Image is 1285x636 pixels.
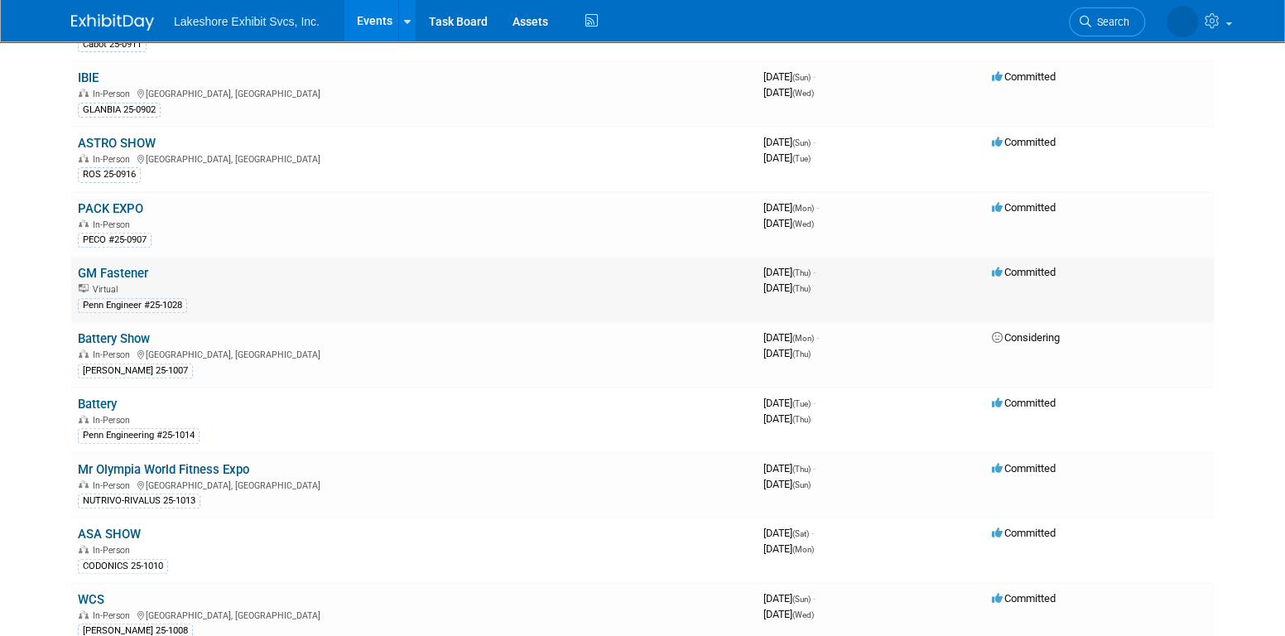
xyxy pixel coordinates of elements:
[992,201,1056,214] span: Committed
[93,610,135,621] span: In-Person
[792,349,811,359] span: (Thu)
[992,136,1056,148] span: Committed
[1091,16,1129,28] span: Search
[78,527,141,542] a: ASA SHOW
[792,595,811,604] span: (Sun)
[763,152,811,164] span: [DATE]
[763,136,816,148] span: [DATE]
[1167,6,1198,37] img: MICHELLE MOYA
[78,103,161,118] div: GLANBIA 25-0902
[816,201,819,214] span: -
[78,331,150,346] a: Battery Show
[78,428,200,443] div: Penn Engineering #25-1014
[992,397,1056,409] span: Committed
[992,462,1056,475] span: Committed
[992,592,1056,605] span: Committed
[79,349,89,358] img: In-Person Event
[71,14,154,31] img: ExhibitDay
[992,527,1056,539] span: Committed
[93,154,135,165] span: In-Person
[763,527,814,539] span: [DATE]
[78,152,750,165] div: [GEOGRAPHIC_DATA], [GEOGRAPHIC_DATA]
[78,167,141,182] div: ROS 25-0916
[792,73,811,82] span: (Sun)
[78,478,750,491] div: [GEOGRAPHIC_DATA], [GEOGRAPHIC_DATA]
[79,219,89,228] img: In-Person Event
[79,154,89,162] img: In-Person Event
[78,559,168,574] div: CODONICS 25-1010
[174,15,320,28] span: Lakeshore Exhibit Svcs, Inc.
[792,204,814,213] span: (Mon)
[78,397,117,412] a: Battery
[78,462,249,477] a: Mr Olympia World Fitness Expo
[763,462,816,475] span: [DATE]
[78,608,750,621] div: [GEOGRAPHIC_DATA], [GEOGRAPHIC_DATA]
[992,331,1060,344] span: Considering
[79,284,89,292] img: Virtual Event
[763,86,814,99] span: [DATE]
[763,70,816,83] span: [DATE]
[79,415,89,423] img: In-Person Event
[763,478,811,490] span: [DATE]
[792,334,814,343] span: (Mon)
[78,86,750,99] div: [GEOGRAPHIC_DATA], [GEOGRAPHIC_DATA]
[93,415,135,426] span: In-Person
[792,154,811,163] span: (Tue)
[792,138,811,147] span: (Sun)
[79,480,89,489] img: In-Person Event
[93,480,135,491] span: In-Person
[792,610,814,619] span: (Wed)
[78,201,143,216] a: PACK EXPO
[813,592,816,605] span: -
[763,201,819,214] span: [DATE]
[992,70,1056,83] span: Committed
[792,219,814,229] span: (Wed)
[816,331,819,344] span: -
[792,529,809,538] span: (Sat)
[1069,7,1145,36] a: Search
[792,89,814,98] span: (Wed)
[792,415,811,424] span: (Thu)
[79,545,89,553] img: In-Person Event
[78,266,148,281] a: GM Fastener
[763,282,811,294] span: [DATE]
[763,412,811,425] span: [DATE]
[792,284,811,293] span: (Thu)
[992,266,1056,278] span: Committed
[763,331,819,344] span: [DATE]
[79,610,89,619] img: In-Person Event
[763,347,811,359] span: [DATE]
[78,136,156,151] a: ASTRO SHOW
[813,397,816,409] span: -
[79,89,89,97] img: In-Person Event
[763,397,816,409] span: [DATE]
[792,399,811,408] span: (Tue)
[813,70,816,83] span: -
[93,284,123,295] span: Virtual
[792,268,811,277] span: (Thu)
[78,233,152,248] div: PECO #25-0907
[792,545,814,554] span: (Mon)
[813,462,816,475] span: -
[78,364,193,378] div: [PERSON_NAME] 25-1007
[811,527,814,539] span: -
[78,37,147,52] div: Cabot 25-0911
[93,349,135,360] span: In-Person
[78,298,187,313] div: Penn Engineer #25-1028
[813,266,816,278] span: -
[93,219,135,230] span: In-Person
[763,592,816,605] span: [DATE]
[78,592,104,607] a: WCS
[813,136,816,148] span: -
[93,89,135,99] span: In-Person
[78,347,750,360] div: [GEOGRAPHIC_DATA], [GEOGRAPHIC_DATA]
[763,542,814,555] span: [DATE]
[78,70,99,85] a: IBIE
[78,494,200,508] div: NUTRIVO-RIVALUS 25-1013
[792,480,811,489] span: (Sun)
[763,217,814,229] span: [DATE]
[93,545,135,556] span: In-Person
[792,465,811,474] span: (Thu)
[763,608,814,620] span: [DATE]
[763,266,816,278] span: [DATE]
